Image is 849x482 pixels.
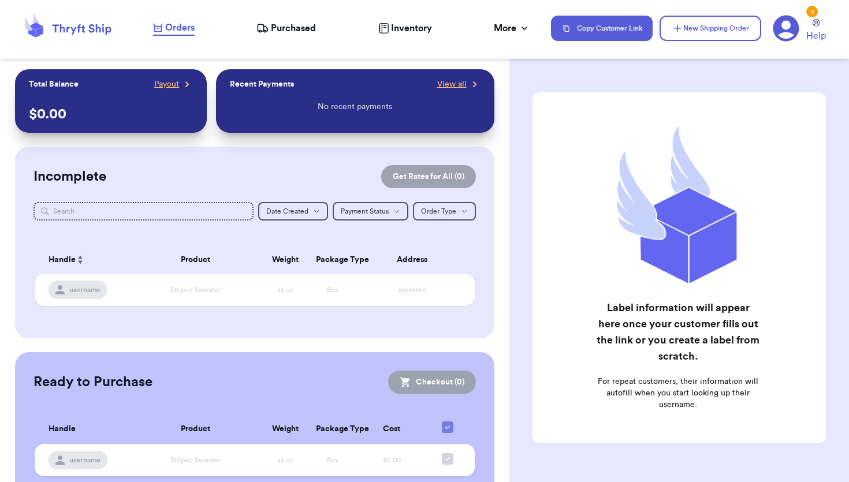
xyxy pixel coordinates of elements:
[806,29,826,43] span: Help
[391,21,432,35] span: Inventory
[29,105,193,124] p: $ 0.00
[341,208,389,215] span: Payment Status
[69,455,100,465] span: username
[271,21,316,35] span: Purchased
[154,79,179,90] span: Payout
[76,253,85,267] button: Sort ascending
[154,79,193,90] a: Payout
[421,208,456,215] span: Order Type
[437,79,481,90] a: View all
[256,21,316,35] a: Purchased
[596,376,759,410] p: For repeat customers, their information will autofill when you start looking up their username.
[262,246,309,274] th: Weight
[773,15,799,42] a: 3
[170,286,221,293] span: Striped Sweater
[258,202,328,221] button: Date Created
[69,285,100,294] span: username
[806,19,826,43] a: Help
[494,21,530,35] div: More
[153,21,195,36] a: Orders
[381,165,476,188] button: Get Rates for All (0)
[356,246,475,274] th: Address
[327,286,338,293] span: Box
[230,79,294,90] p: Recent Payments
[383,457,401,464] span: $0.00
[29,79,79,90] p: Total Balance
[596,300,759,364] h2: Label information will appear here once your customer fills out the link or you create a label fr...
[262,414,309,444] th: Weight
[356,414,427,444] th: Cost
[437,79,467,90] span: View all
[33,167,106,186] h2: Incomplete
[378,21,432,35] a: Inventory
[309,246,356,274] th: Package Type
[398,286,426,293] span: xxxxxxxx
[413,202,476,221] button: Order Type
[33,373,152,391] h2: Ready to Purchase
[660,16,761,41] button: New Shipping Order
[277,286,293,293] span: xx oz
[33,202,253,221] input: Search
[170,457,221,464] span: Striped Sweater
[551,16,653,41] button: Copy Customer Link
[806,6,818,17] div: 3
[277,457,293,464] span: xx oz
[266,208,308,215] span: Date Created
[318,101,392,113] p: No recent payments
[165,21,195,35] span: Orders
[333,202,408,221] button: Payment Status
[49,254,76,266] span: Handle
[309,414,356,444] th: Package Type
[388,371,476,394] button: Checkout (0)
[327,457,338,464] span: Box
[129,414,262,444] th: Product
[49,423,76,435] span: Handle
[129,246,262,274] th: Product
